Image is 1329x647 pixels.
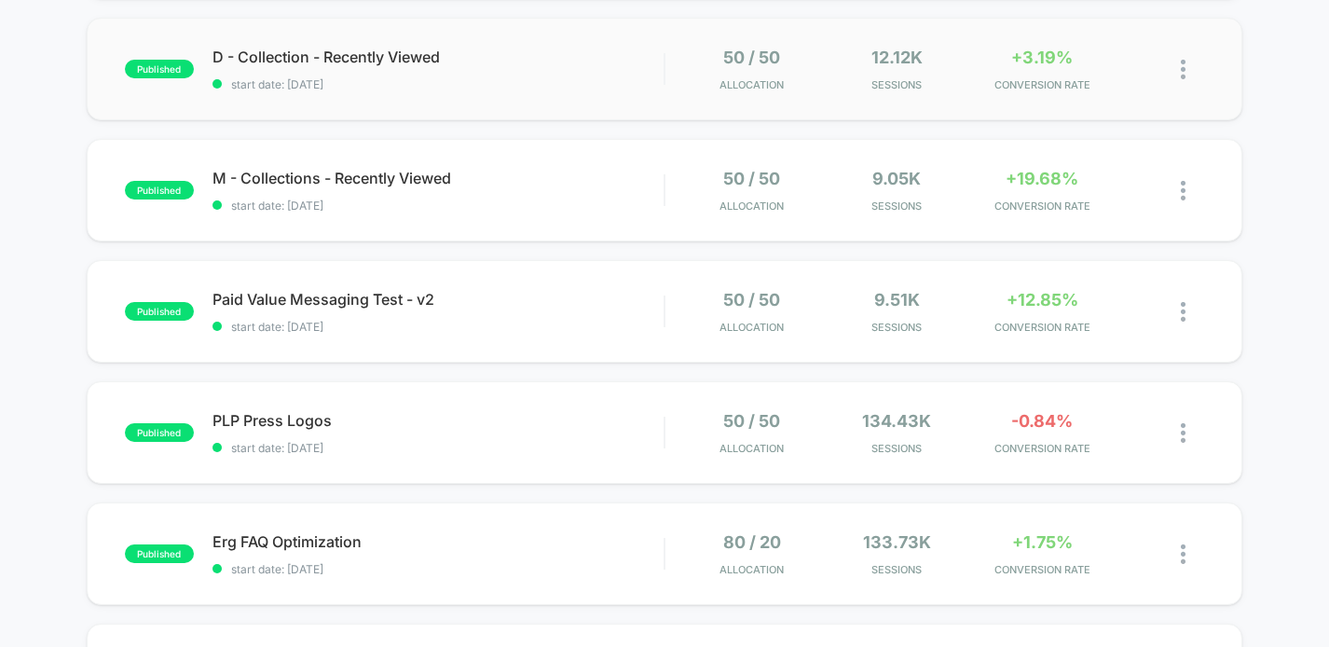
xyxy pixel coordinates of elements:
span: 133.73k [863,532,931,552]
span: CONVERSION RATE [974,321,1110,334]
span: 50 / 50 [723,169,780,188]
span: -0.84% [1011,411,1073,431]
span: Erg FAQ Optimization [212,532,664,551]
span: PLP Press Logos [212,411,664,430]
span: Allocation [719,200,784,213]
span: Allocation [719,78,784,91]
span: start date: [DATE] [212,562,664,576]
span: Allocation [719,321,784,334]
span: Sessions [829,78,966,91]
span: M - Collections - Recently Viewed [212,169,664,187]
span: Sessions [829,321,966,334]
span: Allocation [719,442,784,455]
span: published [125,181,194,200]
img: close [1181,423,1185,443]
span: 50 / 50 [723,48,780,67]
span: +19.68% [1006,169,1078,188]
span: published [125,423,194,442]
span: start date: [DATE] [212,77,664,91]
span: Sessions [829,442,966,455]
span: 50 / 50 [723,411,780,431]
span: +1.75% [1012,532,1073,552]
span: +12.85% [1007,290,1078,310]
span: 50 / 50 [723,290,780,310]
span: Paid Value Messaging Test - v2 [212,290,664,309]
span: Sessions [829,200,966,213]
span: 12.12k [871,48,923,67]
span: +3.19% [1011,48,1073,67]
span: 9.05k [872,169,921,188]
span: D - Collection - Recently Viewed [212,48,664,66]
img: close [1181,60,1185,79]
span: CONVERSION RATE [974,78,1110,91]
span: start date: [DATE] [212,441,664,455]
img: close [1181,181,1185,200]
span: CONVERSION RATE [974,563,1110,576]
span: 9.51k [874,290,920,310]
span: published [125,302,194,321]
span: CONVERSION RATE [974,200,1110,213]
img: close [1181,544,1185,564]
span: start date: [DATE] [212,320,664,334]
span: published [125,60,194,78]
span: 134.43k [862,411,931,431]
span: 80 / 20 [723,532,781,552]
span: Allocation [719,563,784,576]
img: close [1181,302,1185,322]
span: Sessions [829,563,966,576]
span: published [125,544,194,563]
span: start date: [DATE] [212,199,664,213]
span: CONVERSION RATE [974,442,1110,455]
